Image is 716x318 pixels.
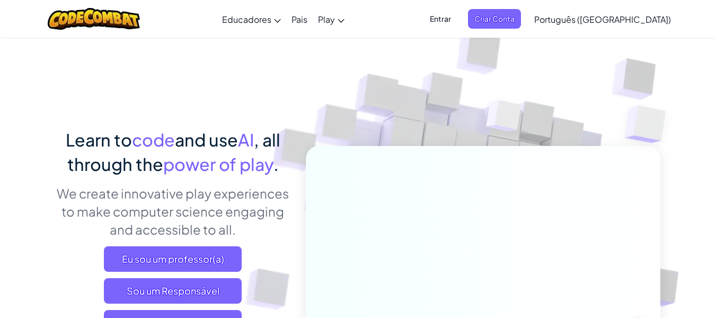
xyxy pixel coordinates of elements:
[423,9,457,29] button: Entrar
[175,129,238,150] span: and use
[313,5,350,33] a: Play
[534,14,671,25] span: Português ([GEOGRAPHIC_DATA])
[318,14,335,25] span: Play
[56,184,290,238] p: We create innovative play experiences to make computer science engaging and accessible to all.
[604,80,695,169] img: Overlap cubes
[163,153,273,175] span: power of play
[273,153,279,175] span: .
[48,8,140,30] img: CodeCombat logo
[66,129,132,150] span: Learn to
[217,5,286,33] a: Educadores
[132,129,175,150] span: code
[104,246,242,272] a: Eu sou um professor(a)
[466,79,542,158] img: Overlap cubes
[529,5,676,33] a: Português ([GEOGRAPHIC_DATA])
[286,5,313,33] a: Pais
[468,9,521,29] button: Criar Conta
[222,14,271,25] span: Educadores
[104,278,242,304] a: Sou um Responsável
[238,129,254,150] span: AI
